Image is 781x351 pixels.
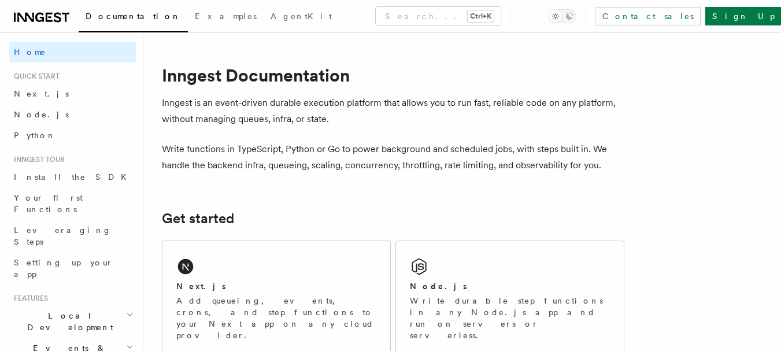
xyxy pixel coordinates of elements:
[549,9,576,23] button: Toggle dark mode
[271,12,332,21] span: AgentKit
[9,187,136,220] a: Your first Functions
[162,95,624,127] p: Inngest is an event-driven durable execution platform that allows you to run fast, reliable code ...
[14,131,56,140] span: Python
[9,252,136,285] a: Setting up your app
[79,3,188,32] a: Documentation
[162,65,624,86] h1: Inngest Documentation
[9,83,136,104] a: Next.js
[176,295,376,341] p: Add queueing, events, crons, and step functions to your Next app on any cloud provider.
[14,226,112,246] span: Leveraging Steps
[410,280,467,292] h2: Node.js
[14,89,69,98] span: Next.js
[86,12,181,21] span: Documentation
[188,3,264,31] a: Examples
[9,42,136,62] a: Home
[9,167,136,187] a: Install the SDK
[176,280,226,292] h2: Next.js
[14,258,113,279] span: Setting up your app
[162,210,234,227] a: Get started
[376,7,501,25] button: Search...Ctrl+K
[264,3,339,31] a: AgentKit
[14,110,69,119] span: Node.js
[14,193,83,214] span: Your first Functions
[468,10,494,22] kbd: Ctrl+K
[9,155,65,164] span: Inngest tour
[162,141,624,173] p: Write functions in TypeScript, Python or Go to power background and scheduled jobs, with steps bu...
[14,46,46,58] span: Home
[9,104,136,125] a: Node.js
[14,172,134,182] span: Install the SDK
[595,7,701,25] a: Contact sales
[9,310,126,333] span: Local Development
[9,125,136,146] a: Python
[9,305,136,338] button: Local Development
[195,12,257,21] span: Examples
[410,295,610,341] p: Write durable step functions in any Node.js app and run on servers or serverless.
[9,294,48,303] span: Features
[9,220,136,252] a: Leveraging Steps
[9,72,60,81] span: Quick start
